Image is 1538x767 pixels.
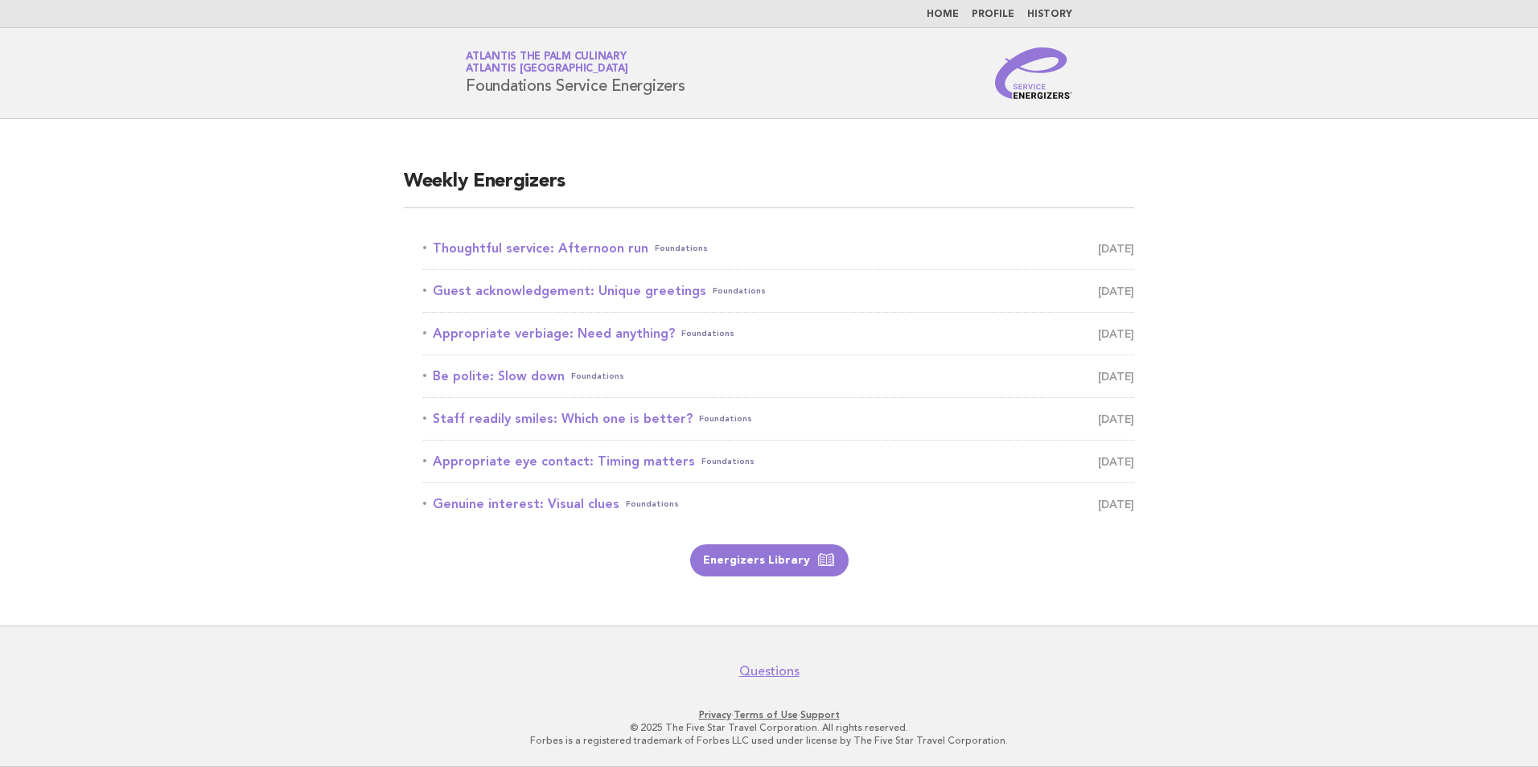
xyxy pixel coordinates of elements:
[655,237,708,260] span: Foundations
[800,709,840,720] a: Support
[404,169,1134,208] h2: Weekly Energizers
[734,709,798,720] a: Terms of Use
[466,51,628,74] a: Atlantis The Palm CulinaryAtlantis [GEOGRAPHIC_DATA]
[995,47,1072,99] img: Service Energizers
[277,708,1261,721] p: · ·
[423,408,1134,430] a: Staff readily smiles: Which one is better?Foundations [DATE]
[423,493,1134,515] a: Genuine interest: Visual cluesFoundations [DATE]
[277,721,1261,734] p: © 2025 The Five Star Travel Corporation. All rights reserved.
[681,322,734,345] span: Foundations
[423,322,1134,345] a: Appropriate verbiage: Need anything?Foundations [DATE]
[927,10,959,19] a: Home
[690,544,849,576] a: Energizers Library
[1098,237,1134,260] span: [DATE]
[701,450,755,473] span: Foundations
[1098,322,1134,345] span: [DATE]
[571,365,624,388] span: Foundations
[972,10,1014,19] a: Profile
[423,365,1134,388] a: Be polite: Slow downFoundations [DATE]
[1098,280,1134,302] span: [DATE]
[1098,365,1134,388] span: [DATE]
[423,280,1134,302] a: Guest acknowledgement: Unique greetingsFoundations [DATE]
[699,408,752,430] span: Foundations
[423,450,1134,473] a: Appropriate eye contact: Timing mattersFoundations [DATE]
[1098,450,1134,473] span: [DATE]
[626,493,679,515] span: Foundations
[699,709,731,720] a: Privacy
[1098,408,1134,430] span: [DATE]
[1098,493,1134,515] span: [DATE]
[466,52,685,94] h1: Foundations Service Energizers
[277,734,1261,747] p: Forbes is a registered trademark of Forbes LLC used under license by The Five Star Travel Corpora...
[713,280,766,302] span: Foundations
[1027,10,1072,19] a: History
[739,663,800,679] a: Questions
[423,237,1134,260] a: Thoughtful service: Afternoon runFoundations [DATE]
[466,64,628,75] span: Atlantis [GEOGRAPHIC_DATA]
